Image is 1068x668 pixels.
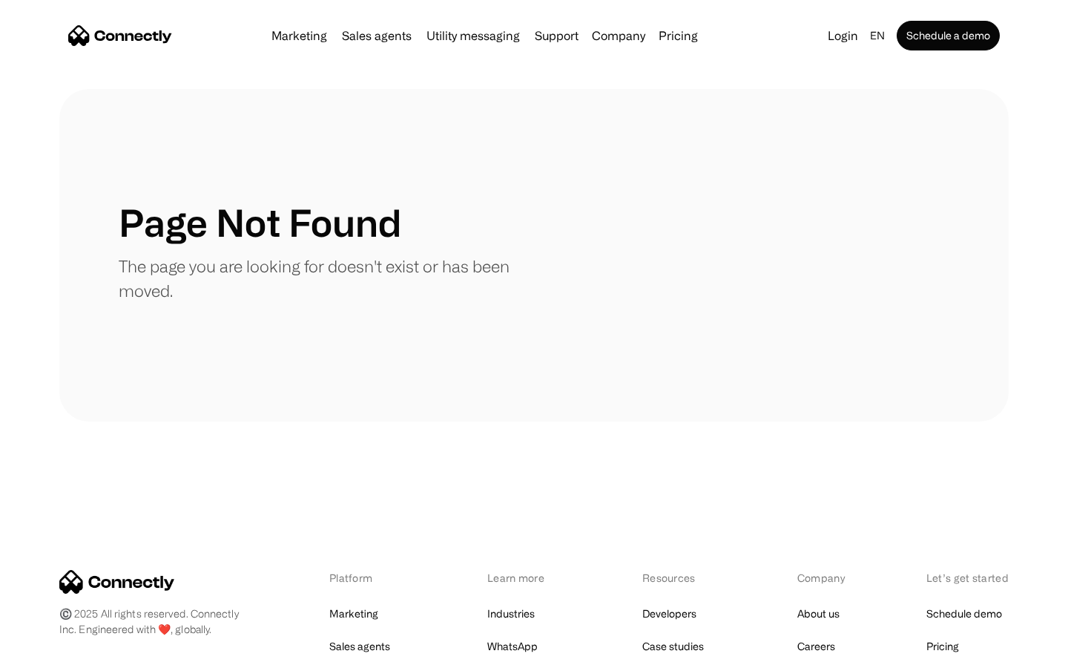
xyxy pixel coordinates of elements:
[15,641,89,663] aside: Language selected: English
[870,25,885,46] div: en
[592,25,645,46] div: Company
[336,30,418,42] a: Sales agents
[329,603,378,624] a: Marketing
[642,603,696,624] a: Developers
[30,642,89,663] ul: Language list
[487,570,565,586] div: Learn more
[487,636,538,657] a: WhatsApp
[897,21,1000,50] a: Schedule a demo
[119,200,401,245] h1: Page Not Found
[822,25,864,46] a: Login
[119,254,534,303] p: The page you are looking for doesn't exist or has been moved.
[926,570,1009,586] div: Let’s get started
[329,636,390,657] a: Sales agents
[926,603,1002,624] a: Schedule demo
[529,30,584,42] a: Support
[926,636,959,657] a: Pricing
[797,570,849,586] div: Company
[797,603,840,624] a: About us
[797,636,835,657] a: Careers
[266,30,333,42] a: Marketing
[329,570,410,586] div: Platform
[653,30,704,42] a: Pricing
[642,570,720,586] div: Resources
[642,636,704,657] a: Case studies
[421,30,526,42] a: Utility messaging
[487,603,535,624] a: Industries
